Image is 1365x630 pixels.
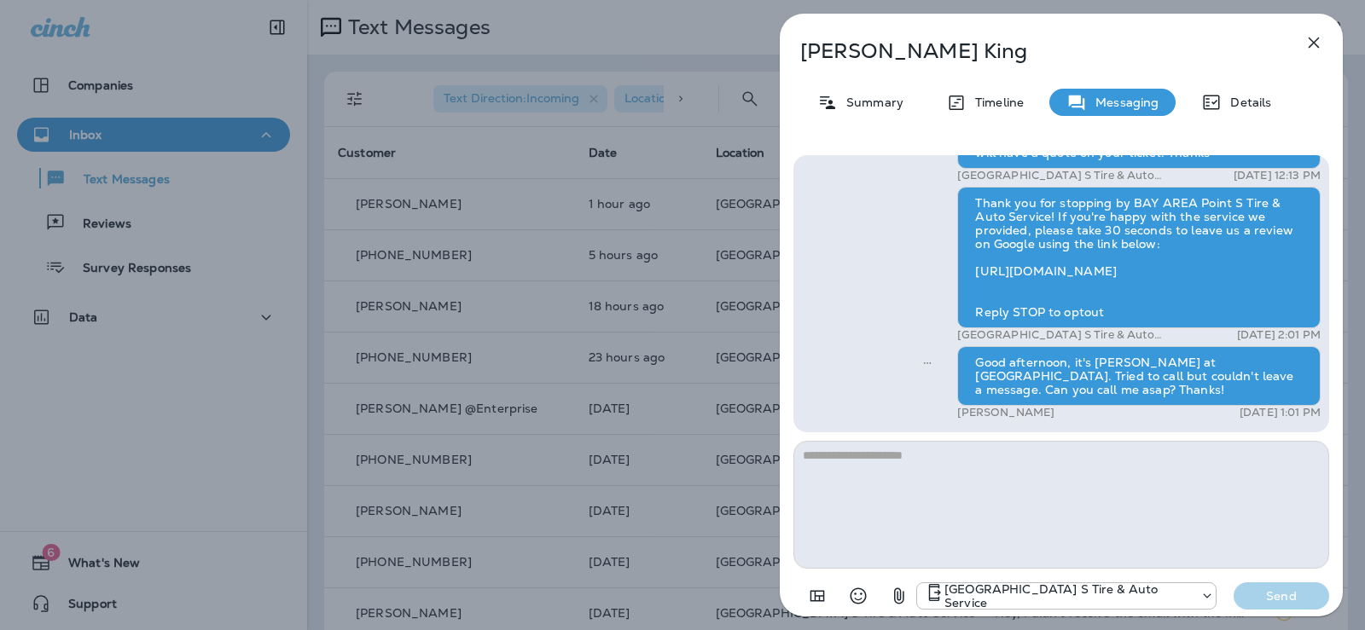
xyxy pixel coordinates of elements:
[967,95,1024,109] p: Timeline
[1222,95,1271,109] p: Details
[957,187,1321,328] div: Thank you for stopping by BAY AREA Point S Tire & Auto Service! If you're happy with the service ...
[1234,169,1321,182] p: [DATE] 12:13 PM
[957,346,1321,406] div: Good afternoon, it's [PERSON_NAME] at [GEOGRAPHIC_DATA]. Tried to call but couldn't leave a messa...
[944,582,1192,610] p: [GEOGRAPHIC_DATA] S Tire & Auto Service
[957,328,1175,342] p: [GEOGRAPHIC_DATA] S Tire & Auto Service
[923,354,932,369] span: Sent
[800,39,1266,63] p: [PERSON_NAME] King
[841,579,875,613] button: Select an emoji
[957,169,1175,182] p: [GEOGRAPHIC_DATA] S Tire & Auto Service
[1240,406,1321,419] p: [DATE] 1:01 PM
[800,579,834,613] button: Add in a premade template
[838,95,903,109] p: Summary
[917,582,1216,610] div: +1 (301) 975-0024
[957,406,1054,419] p: [PERSON_NAME]
[1237,328,1321,342] p: [DATE] 2:01 PM
[1087,95,1159,109] p: Messaging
